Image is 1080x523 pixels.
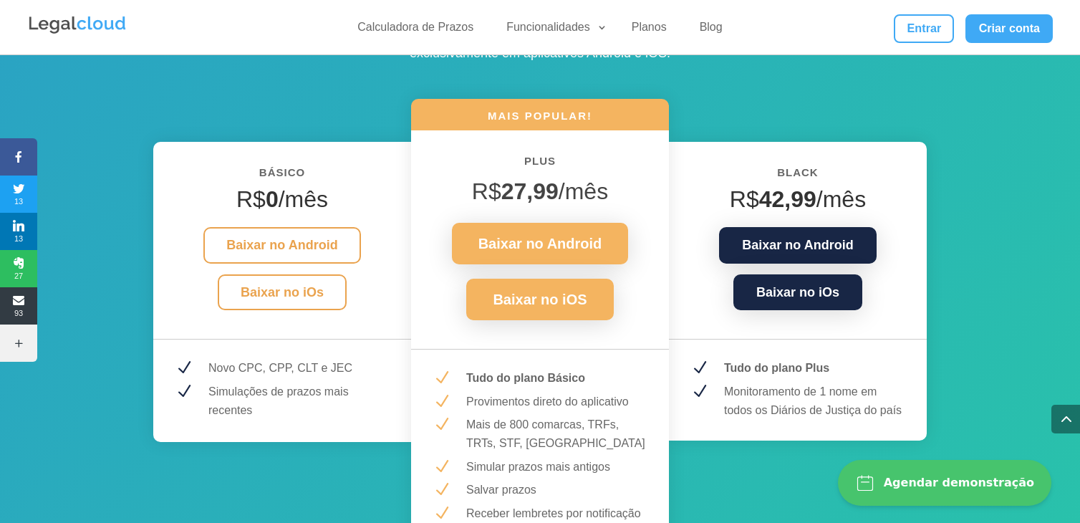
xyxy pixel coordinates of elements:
[690,163,905,189] h6: Black
[433,393,450,411] span: N
[472,178,608,204] span: R$ /mês
[208,383,390,419] p: Simulações de prazos mais recentes
[724,383,905,419] p: Monitoramento de 1 nome em todos os Diários de Justiça do país
[894,14,954,43] a: Entrar
[433,458,450,476] span: N
[27,14,127,36] img: Legalcloud Logo
[691,20,731,41] a: Blog
[433,481,450,499] span: N
[690,186,905,220] h4: R$ /mês
[27,26,127,38] a: Logo da Legalcloud
[175,359,193,377] span: N
[965,14,1053,43] a: Criar conta
[623,20,675,41] a: Planos
[218,274,347,311] a: Baixar no iOs
[203,227,360,264] a: Baixar no Android
[433,504,450,522] span: N
[466,372,585,384] strong: Tudo do plano Básico
[349,20,482,41] a: Calculadora de Prazos
[466,481,647,499] p: Salvar prazos
[266,186,279,212] strong: 0
[466,393,647,411] p: Provimentos direto do aplicativo
[719,227,876,264] a: Baixar no Android
[433,152,647,178] h6: PLUS
[690,383,708,400] span: N
[501,178,559,204] strong: 27,99
[433,369,450,387] span: N
[733,274,862,311] a: Baixar no iOs
[175,186,390,220] h4: R$ /mês
[175,383,193,400] span: N
[466,416,647,452] p: Mais de 800 comarcas, TRFs, TRTs, STF, [GEOGRAPHIC_DATA]
[175,163,390,189] h6: BÁSICO
[759,186,816,212] strong: 42,99
[452,223,629,264] a: Baixar no Android
[411,108,669,130] h6: MAIS POPULAR!
[724,362,829,374] strong: Tudo do plano Plus
[433,416,450,433] span: N
[498,20,607,41] a: Funcionalidades
[466,504,647,523] p: Receber lembretes por notificação
[208,359,390,378] p: Novo CPC, CPP, CLT e JEC
[466,458,647,476] p: Simular prazos mais antigos
[466,279,613,320] a: Baixar no iOS
[690,359,708,377] span: N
